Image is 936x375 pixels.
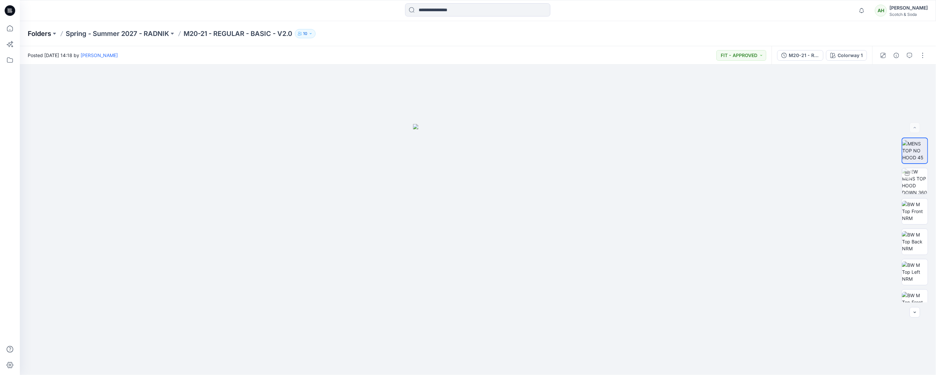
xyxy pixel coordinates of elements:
img: MENS TOP NO HOOD 45 [902,140,927,161]
span: Posted [DATE] 14:18 by [28,52,118,59]
button: Colorway 1 [826,50,867,61]
div: Scotch & Soda [889,12,928,17]
button: M20-21 - REGULAR - BASIC - V2.0 [777,50,823,61]
img: NEW MENS TOP HOOD DOWN 360 [902,168,928,194]
div: [PERSON_NAME] [889,4,928,12]
p: 10 [303,30,307,37]
a: [PERSON_NAME] [81,52,118,58]
div: M20-21 - REGULAR - BASIC - V2.0 [789,52,819,59]
a: Folders [28,29,51,38]
div: Colorway 1 [838,52,863,59]
div: AH [875,5,887,16]
img: BW M Top Front Chest NRM [902,292,928,313]
img: BW M Top Front NRM [902,201,928,222]
a: Spring - Summer 2027 - RADNIK [66,29,169,38]
p: M20-21 - REGULAR - BASIC - V2.0 [184,29,292,38]
img: BW M Top Left NRM [902,262,928,282]
button: Details [891,50,902,61]
button: 10 [295,29,316,38]
img: BW M Top Back NRM [902,231,928,252]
